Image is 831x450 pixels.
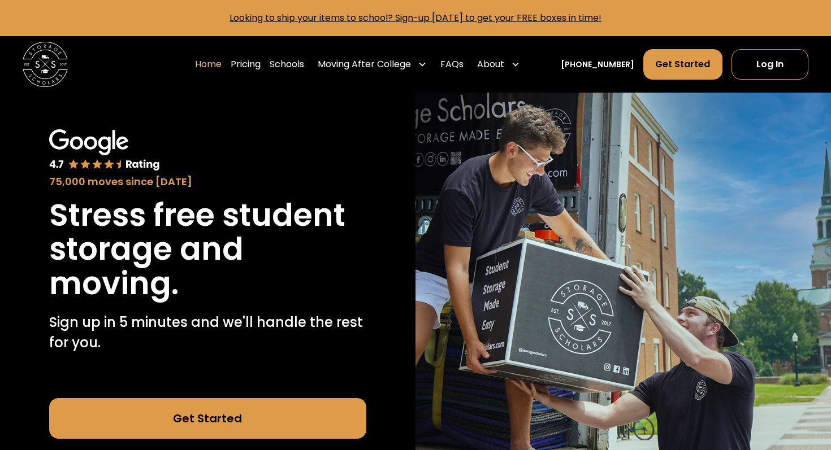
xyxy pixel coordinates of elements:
[473,49,525,80] div: About
[643,49,722,80] a: Get Started
[230,11,601,24] a: Looking to ship your items to school? Sign-up [DATE] to get your FREE boxes in time!
[318,58,411,71] div: Moving After College
[49,129,161,172] img: Google 4.7 star rating
[440,49,464,80] a: FAQs
[195,49,222,80] a: Home
[49,312,366,353] p: Sign up in 5 minutes and we'll handle the rest for you.
[477,58,504,71] div: About
[49,398,366,439] a: Get Started
[270,49,304,80] a: Schools
[49,174,366,189] div: 75,000 moves since [DATE]
[313,49,431,80] div: Moving After College
[23,42,68,87] a: home
[561,59,634,71] a: [PHONE_NUMBER]
[49,198,366,301] h1: Stress free student storage and moving.
[23,42,68,87] img: Storage Scholars main logo
[231,49,261,80] a: Pricing
[732,49,808,80] a: Log In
